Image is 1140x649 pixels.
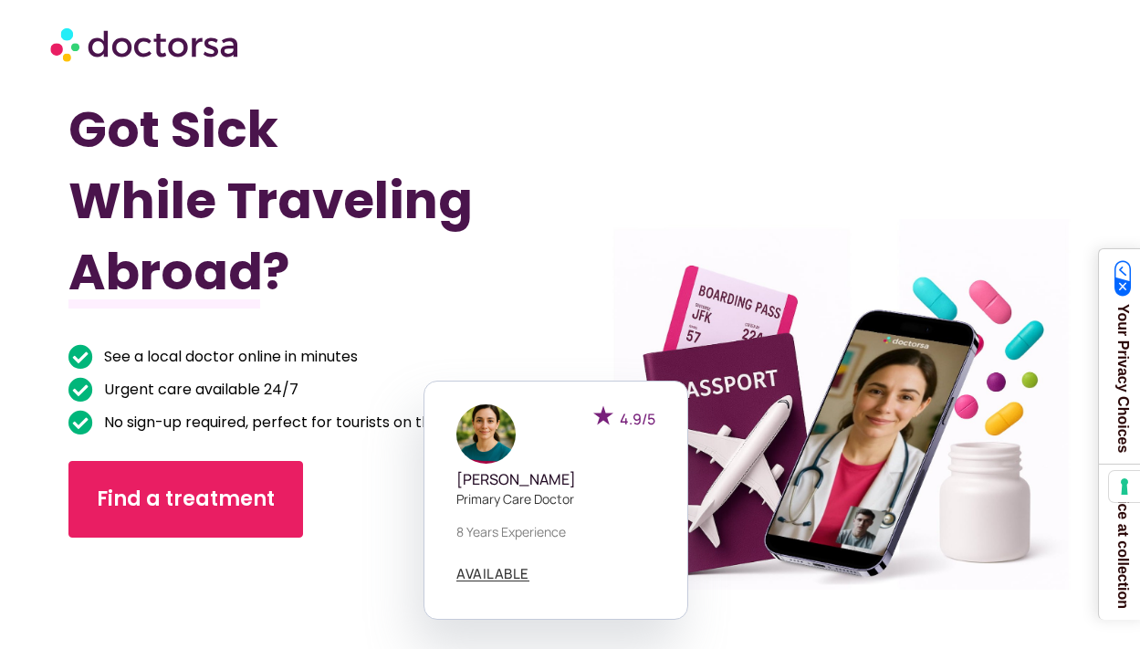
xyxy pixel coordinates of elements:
span: No sign-up required, perfect for tourists on the go [99,410,462,435]
a: Find a treatment [68,461,303,538]
h1: Got Sick While Traveling Abroad? [68,94,495,308]
span: Urgent care available 24/7 [99,377,298,403]
p: Primary care doctor [456,489,655,508]
button: Your consent preferences for tracking technologies [1109,471,1140,502]
p: 8 years experience [456,522,655,541]
h5: [PERSON_NAME] [456,471,655,488]
span: AVAILABLE [456,567,529,581]
span: Find a treatment [97,485,275,514]
span: See a local doctor online in minutes [99,344,358,370]
span: 4.9/5 [620,409,655,429]
a: AVAILABLE [456,567,529,581]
